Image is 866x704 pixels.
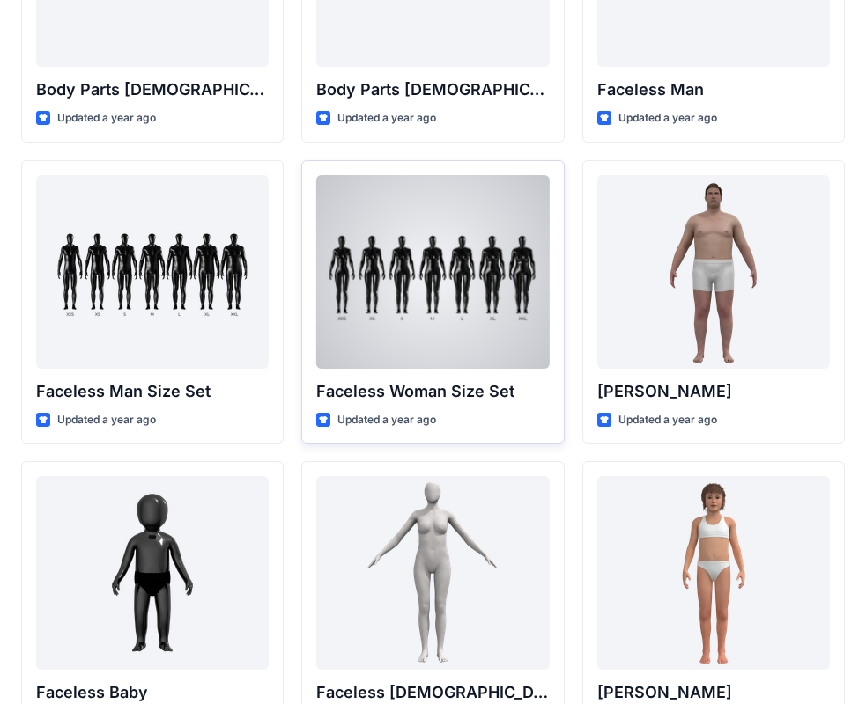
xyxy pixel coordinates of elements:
p: Body Parts [DEMOGRAPHIC_DATA] [316,77,549,102]
p: Updated a year ago [337,411,436,429]
p: Body Parts [DEMOGRAPHIC_DATA] [36,77,269,102]
p: Updated a year ago [57,109,156,128]
a: Joseph [597,175,830,369]
a: Faceless Woman Size Set [316,175,549,369]
a: Emily [597,476,830,670]
p: Faceless Man [597,77,830,102]
p: Faceless Man Size Set [36,379,269,404]
a: Faceless Female CN Lite [316,476,549,670]
p: Updated a year ago [337,109,436,128]
p: Updated a year ago [618,411,717,429]
p: [PERSON_NAME] [597,379,830,404]
a: Faceless Baby [36,476,269,670]
p: Updated a year ago [57,411,156,429]
p: Updated a year ago [618,109,717,128]
p: Faceless Woman Size Set [316,379,549,404]
a: Faceless Man Size Set [36,175,269,369]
